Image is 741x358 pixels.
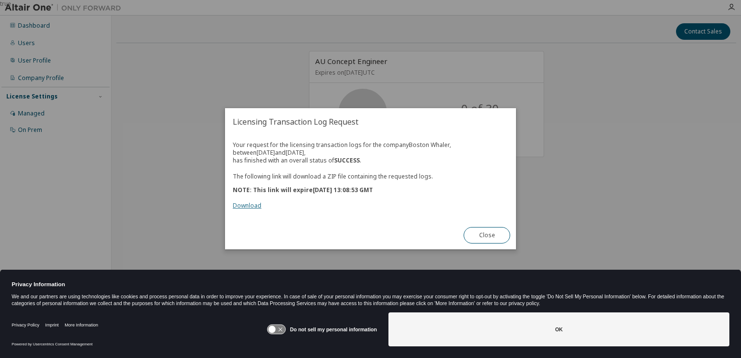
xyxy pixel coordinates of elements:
b: NOTE: This link will expire [DATE] 13:08:53 GMT [233,186,373,195]
h2: Licensing Transaction Log Request [225,108,516,135]
b: SUCCESS [334,156,360,164]
p: The following link will download a ZIP file containing the requested logs. [233,172,508,180]
div: Your request for the licensing transaction logs for the company Boston Whaler , between [DATE] an... [233,141,508,210]
a: Download [233,202,261,210]
button: Close [464,228,510,244]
